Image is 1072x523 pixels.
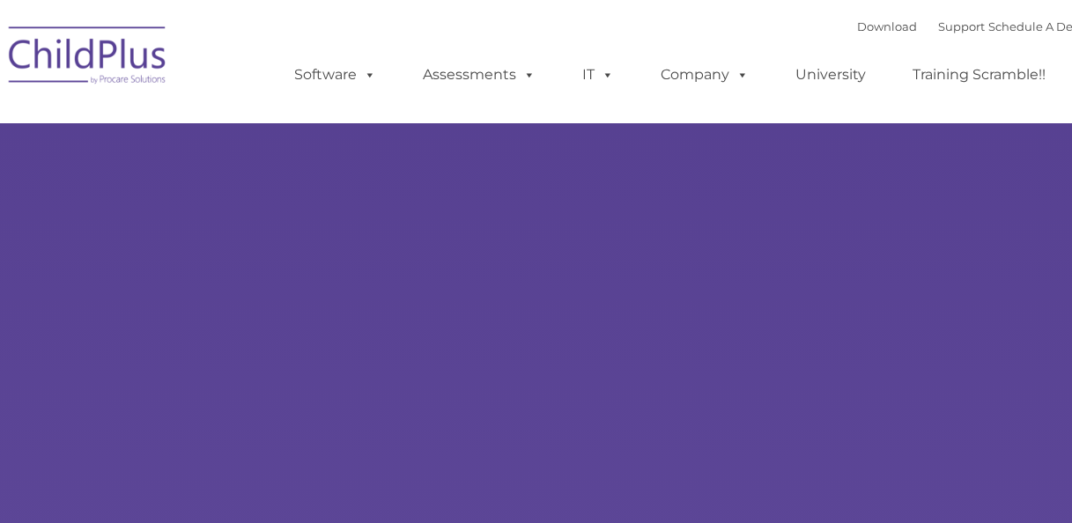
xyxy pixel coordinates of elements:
[938,19,985,33] a: Support
[778,57,883,92] a: University
[405,57,553,92] a: Assessments
[643,57,766,92] a: Company
[565,57,632,92] a: IT
[857,19,917,33] a: Download
[895,57,1063,92] a: Training Scramble!!
[277,57,394,92] a: Software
